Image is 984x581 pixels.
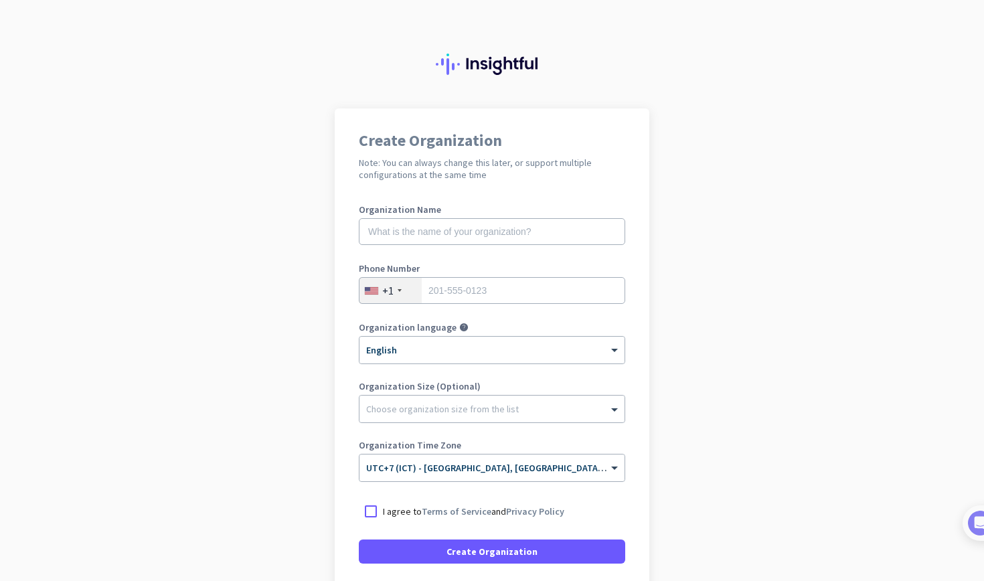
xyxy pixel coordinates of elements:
[359,157,625,181] h2: Note: You can always change this later, or support multiple configurations at the same time
[359,539,625,564] button: Create Organization
[359,323,457,332] label: Organization language
[359,382,625,391] label: Organization Size (Optional)
[359,277,625,304] input: 201-555-0123
[359,440,625,450] label: Organization Time Zone
[359,205,625,214] label: Organization Name
[506,505,564,517] a: Privacy Policy
[359,264,625,273] label: Phone Number
[359,133,625,149] h1: Create Organization
[382,284,394,297] div: +1
[436,54,548,75] img: Insightful
[422,505,491,517] a: Terms of Service
[459,323,469,332] i: help
[446,545,538,558] span: Create Organization
[383,505,564,518] p: I agree to and
[359,218,625,245] input: What is the name of your organization?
